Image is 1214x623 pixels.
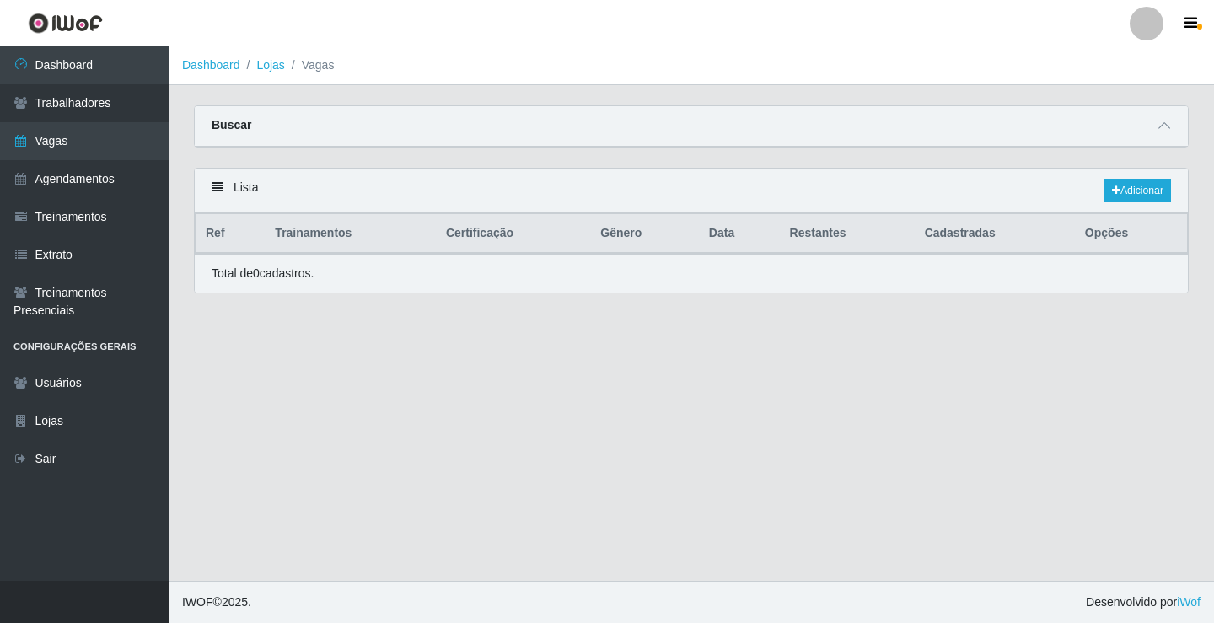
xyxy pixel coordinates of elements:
[1075,214,1188,254] th: Opções
[169,46,1214,85] nav: breadcrumb
[212,265,314,282] p: Total de 0 cadastros.
[182,58,240,72] a: Dashboard
[212,118,251,132] strong: Buscar
[436,214,590,254] th: Certificação
[196,214,266,254] th: Ref
[1177,595,1201,609] a: iWof
[1104,179,1171,202] a: Adicionar
[256,58,284,72] a: Lojas
[915,214,1075,254] th: Cadastradas
[28,13,103,34] img: CoreUI Logo
[699,214,780,254] th: Data
[780,214,915,254] th: Restantes
[590,214,699,254] th: Gênero
[195,169,1188,213] div: Lista
[285,56,335,74] li: Vagas
[182,593,251,611] span: © 2025 .
[265,214,436,254] th: Trainamentos
[1086,593,1201,611] span: Desenvolvido por
[182,595,213,609] span: IWOF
